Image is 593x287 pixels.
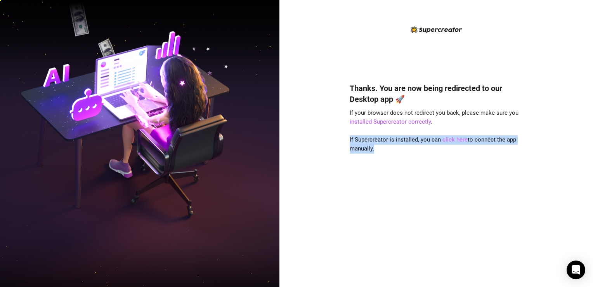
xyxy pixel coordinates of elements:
[350,136,516,152] span: If Supercreator is installed, you can to connect the app manually.
[442,136,468,143] a: click here
[350,118,431,125] a: installed Supercreator correctly
[350,109,518,126] span: If your browser does not redirect you back, please make sure you .
[350,83,523,105] h4: Thanks. You are now being redirected to our Desktop app 🚀
[411,26,462,33] img: logo-BBDzfeDw.svg
[567,261,585,279] div: Open Intercom Messenger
